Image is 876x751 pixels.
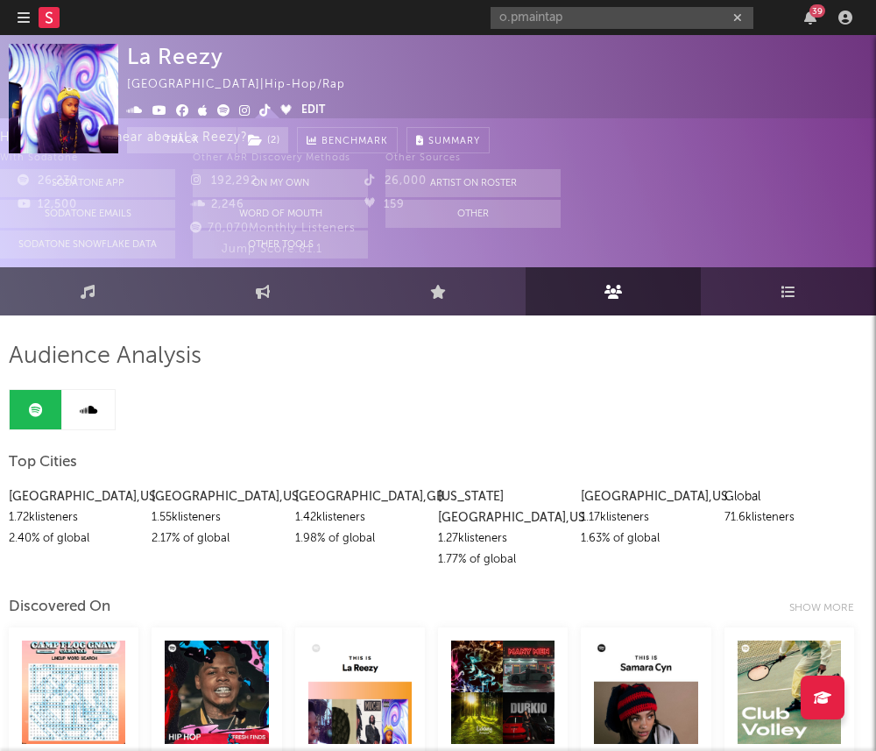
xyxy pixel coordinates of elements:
[789,598,867,619] div: Show more
[187,223,356,234] span: 70,070 Monthly Listeners
[321,131,388,152] span: Benchmark
[9,528,138,549] div: 2.40 % of global
[18,175,78,187] span: 26,230
[438,528,568,549] div: 1.27k listeners
[297,127,398,153] a: Benchmark
[191,175,258,187] span: 192,292
[237,127,288,153] button: (2)
[581,528,710,549] div: 1.63 % of global
[581,486,710,507] div: [GEOGRAPHIC_DATA] , US
[724,507,854,528] div: 71.6k listeners
[222,244,322,255] span: Jump Score: 81.1
[295,507,425,528] div: 1.42k listeners
[406,127,490,153] button: Summary
[301,101,325,122] button: Edit
[9,597,110,618] div: Discovered On
[9,452,77,473] span: Top Cities
[438,549,568,570] div: 1.77 % of global
[295,528,425,549] div: 1.98 % of global
[191,199,244,210] span: 2,246
[295,486,425,507] div: [GEOGRAPHIC_DATA] , GB
[581,507,710,528] div: 1.17k listeners
[18,199,77,210] span: 12,500
[127,44,223,69] div: La Reezy
[428,137,480,146] span: Summary
[9,486,138,507] div: [GEOGRAPHIC_DATA] , US
[127,74,365,96] div: [GEOGRAPHIC_DATA] | Hip-Hop/Rap
[491,7,753,29] input: Search for artists
[364,199,405,210] span: 159
[152,528,281,549] div: 2.17 % of global
[724,486,854,507] div: Global
[152,486,281,507] div: [GEOGRAPHIC_DATA] , US
[152,507,281,528] div: 1.55k listeners
[127,127,237,153] button: Track
[438,486,568,528] div: [US_STATE][GEOGRAPHIC_DATA] , US
[804,11,816,25] button: 39
[9,346,201,367] span: Audience Analysis
[809,4,825,18] div: 39
[9,507,138,528] div: 1.72k listeners
[364,175,427,187] span: 26,000
[237,127,289,153] span: ( 2 )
